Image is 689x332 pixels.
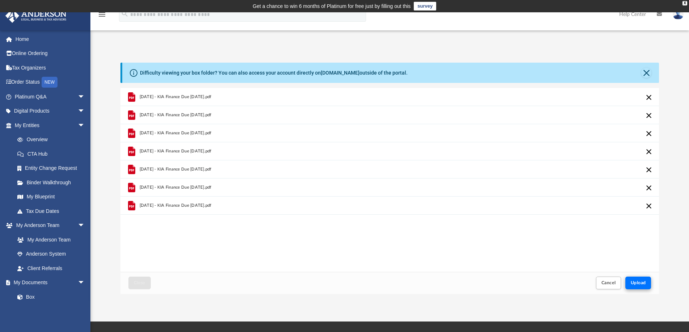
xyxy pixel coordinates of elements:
[10,290,89,304] a: Box
[5,60,96,75] a: Tax Organizers
[10,204,96,218] a: Tax Due Dates
[140,69,408,77] div: Difficulty viewing your box folder? You can also access your account directly on outside of the p...
[596,277,621,289] button: Cancel
[645,111,653,120] button: Cancel this upload
[253,2,411,10] div: Get a chance to win 6 months of Platinum for free just by filling out this
[139,167,211,172] span: [DATE] - KIA Finance Due [DATE].pdf
[5,218,92,233] a: My Anderson Teamarrow_drop_down
[645,129,653,138] button: Cancel this upload
[321,70,360,76] a: [DOMAIN_NAME]
[78,276,92,290] span: arrow_drop_down
[10,147,96,161] a: CTA Hub
[120,88,659,294] div: Upload
[601,281,616,285] span: Cancel
[645,147,653,156] button: Cancel this upload
[134,281,145,285] span: Close
[645,184,653,192] button: Cancel this upload
[128,277,151,289] button: Close
[10,133,96,147] a: Overview
[139,149,211,154] span: [DATE] - KIA Finance Due [DATE].pdf
[5,32,96,46] a: Home
[645,165,653,174] button: Cancel this upload
[10,247,92,261] a: Anderson System
[645,93,653,102] button: Cancel this upload
[10,304,92,319] a: Meeting Minutes
[673,9,684,20] img: User Pic
[42,77,58,88] div: NEW
[625,277,651,289] button: Upload
[98,10,106,19] i: menu
[121,10,129,18] i: search
[414,2,436,10] a: survey
[10,232,89,247] a: My Anderson Team
[5,276,92,290] a: My Documentsarrow_drop_down
[631,281,646,285] span: Upload
[641,68,651,78] button: Close
[78,118,92,133] span: arrow_drop_down
[645,202,653,210] button: Cancel this upload
[5,89,96,104] a: Platinum Q&Aarrow_drop_down
[5,46,96,61] a: Online Ordering
[5,118,96,133] a: My Entitiesarrow_drop_down
[3,9,69,23] img: Anderson Advisors Platinum Portal
[78,89,92,104] span: arrow_drop_down
[5,104,96,118] a: Digital Productsarrow_drop_down
[5,75,96,90] a: Order StatusNEW
[10,175,96,190] a: Binder Walkthrough
[10,161,96,176] a: Entity Change Request
[78,218,92,233] span: arrow_drop_down
[78,104,92,119] span: arrow_drop_down
[139,203,211,208] span: [DATE] - KIA Finance Due [DATE].pdf
[139,94,211,99] span: [DATE] - KIA Finance Due [DATE].pdf
[139,113,211,117] span: [DATE] - KIA Finance Due [DATE].pdf
[10,261,92,276] a: Client Referrals
[139,131,211,135] span: [DATE] - KIA Finance Due [DATE].pdf
[139,185,211,190] span: [DATE] - KIA Finance Due [DATE].pdf
[120,88,659,272] div: grid
[682,1,687,5] div: close
[10,190,92,204] a: My Blueprint
[98,14,106,19] a: menu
